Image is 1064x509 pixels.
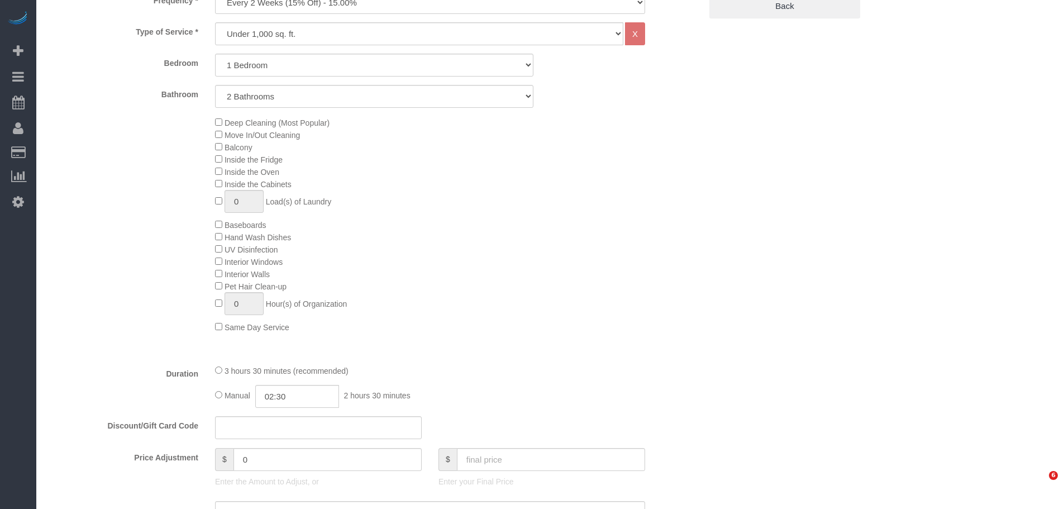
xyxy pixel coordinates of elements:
span: Baseboards [225,221,266,230]
label: Price Adjustment [39,448,207,463]
p: Enter your Final Price [438,476,645,487]
span: Move In/Out Cleaning [225,131,300,140]
label: Duration [39,364,207,379]
span: Hand Wash Dishes [225,233,291,242]
span: Same Day Service [225,323,289,332]
span: 6 [1049,471,1058,480]
span: Hour(s) of Organization [266,299,347,308]
p: Enter the Amount to Adjust, or [215,476,422,487]
img: Automaid Logo [7,11,29,27]
span: 3 hours 30 minutes (recommended) [225,367,349,375]
span: Load(s) of Laundry [266,197,332,206]
label: Type of Service * [39,22,207,37]
input: final price [457,448,645,471]
span: $ [215,448,233,471]
span: Interior Windows [225,258,283,267]
span: Pet Hair Clean-up [225,282,287,291]
span: Inside the Cabinets [225,180,292,189]
span: $ [438,448,457,471]
iframe: Intercom live chat [1026,471,1053,498]
span: Deep Cleaning (Most Popular) [225,118,330,127]
span: Manual [225,391,250,400]
span: Balcony [225,143,252,152]
span: 2 hours 30 minutes [344,391,411,400]
label: Bathroom [39,85,207,100]
label: Bedroom [39,54,207,69]
span: Inside the Fridge [225,155,283,164]
label: Discount/Gift Card Code [39,416,207,431]
span: Inside the Oven [225,168,279,177]
span: UV Disinfection [225,245,278,254]
span: Interior Walls [225,270,270,279]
